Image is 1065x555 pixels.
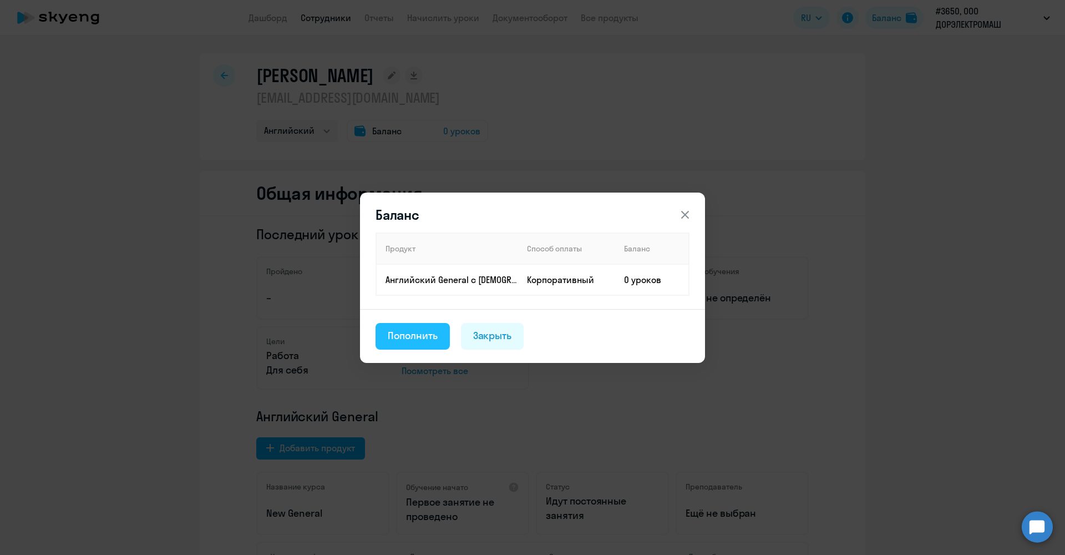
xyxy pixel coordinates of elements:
p: Английский General с [DEMOGRAPHIC_DATA] преподавателем [386,274,518,286]
button: Закрыть [461,323,524,350]
div: Закрыть [473,329,512,343]
th: Баланс [615,233,689,264]
th: Продукт [376,233,518,264]
td: Корпоративный [518,264,615,295]
header: Баланс [360,206,705,224]
th: Способ оплаты [518,233,615,264]
button: Пополнить [376,323,450,350]
div: Пополнить [388,329,438,343]
td: 0 уроков [615,264,689,295]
